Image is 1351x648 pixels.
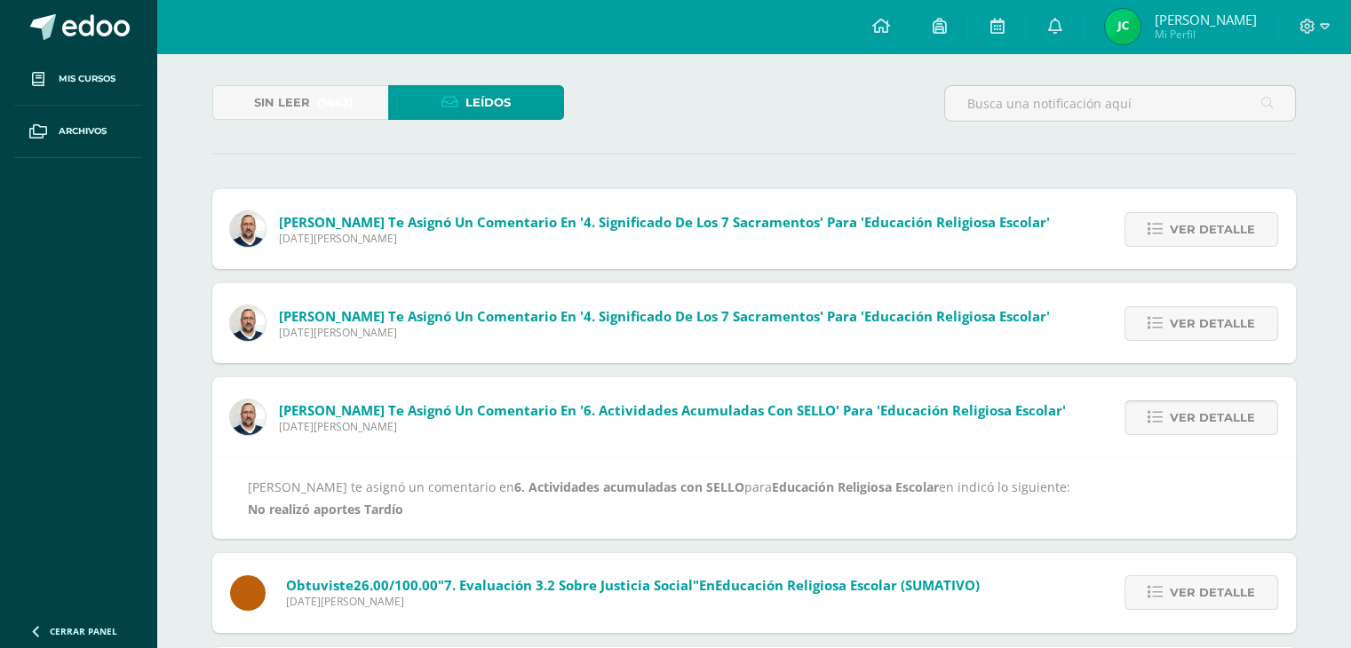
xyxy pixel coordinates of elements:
[248,476,1260,520] div: [PERSON_NAME] te asignó un comentario en para en indicó lo siguiente:
[279,213,1050,231] span: [PERSON_NAME] te asignó un comentario en '4. Significado de los 7 sacramentos' para 'Educación Re...
[286,594,980,609] span: [DATE][PERSON_NAME]
[254,86,310,119] span: Sin leer
[1170,213,1255,246] span: Ver detalle
[279,401,1066,419] span: [PERSON_NAME] te asignó un comentario en '6. Actividades acumuladas con SELLO' para 'Educación Re...
[438,576,699,594] span: "7. Evaluación 3.2 sobre justicia social"
[14,53,142,106] a: Mis cursos
[317,86,354,119] span: (1443)
[1170,576,1255,609] span: Ver detalle
[1154,11,1256,28] span: [PERSON_NAME]
[212,85,388,120] a: Sin leer(1443)
[279,231,1050,246] span: [DATE][PERSON_NAME]
[514,478,744,495] b: 6. Actividades acumuladas con SELLO
[1170,401,1255,434] span: Ver detalle
[279,325,1050,340] span: [DATE][PERSON_NAME]
[59,72,115,86] span: Mis cursos
[59,124,107,138] span: Archivos
[1170,307,1255,340] span: Ver detalle
[14,106,142,158] a: Archivos
[230,399,266,435] img: 0a7d3388a1c2f08b55b75cf801b20128.png
[286,576,980,594] span: Obtuviste en
[248,501,403,518] b: No realizó aportes Tardío
[1105,9,1140,44] img: f6190bf69338ef13f9d700613bbb9672.png
[50,625,117,637] span: Cerrar panel
[279,307,1050,325] span: [PERSON_NAME] te asignó un comentario en '4. Significado de los 7 sacramentos' para 'Educación Re...
[354,576,438,594] span: 26.00/100.00
[230,211,266,247] img: 0a7d3388a1c2f08b55b75cf801b20128.png
[465,86,511,119] span: Leídos
[715,576,980,594] span: Educación Religiosa Escolar (SUMATIVO)
[388,85,564,120] a: Leídos
[230,305,266,341] img: 0a7d3388a1c2f08b55b75cf801b20128.png
[945,86,1295,121] input: Busca una notificación aquí
[279,419,1066,434] span: [DATE][PERSON_NAME]
[1154,27,1256,42] span: Mi Perfil
[772,478,939,495] b: Educación Religiosa Escolar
